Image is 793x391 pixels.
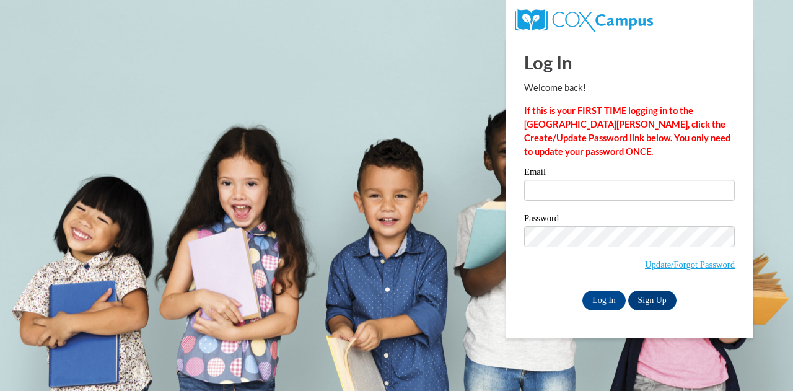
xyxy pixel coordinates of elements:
a: Update/Forgot Password [645,260,735,270]
input: Log In [582,291,626,310]
strong: If this is your FIRST TIME logging in to the [GEOGRAPHIC_DATA][PERSON_NAME], click the Create/Upd... [524,105,730,157]
h1: Log In [524,50,735,75]
label: Email [524,167,735,180]
a: COX Campus [515,14,653,25]
p: Welcome back! [524,81,735,95]
a: Sign Up [628,291,677,310]
label: Password [524,214,735,226]
img: COX Campus [515,9,653,32]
